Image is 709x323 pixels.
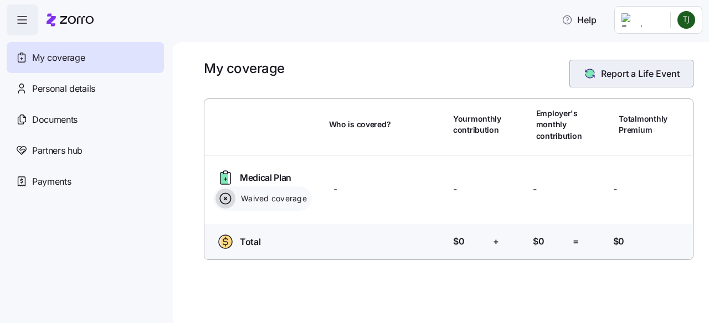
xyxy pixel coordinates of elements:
[240,235,260,249] span: Total
[573,235,579,248] span: =
[533,235,544,248] span: $0
[677,11,695,29] img: 07ec7b74522a7b18e909b718e3a698d4
[533,183,537,196] span: -
[7,135,164,166] a: Partners hub
[32,113,78,127] span: Documents
[238,193,307,204] span: Waived coverage
[240,171,291,185] span: Medical Plan
[32,144,83,158] span: Partners hub
[562,13,597,27] span: Help
[7,166,164,197] a: Payments
[453,235,464,248] span: $0
[204,60,285,77] h1: My coverage
[453,183,457,196] span: -
[32,51,85,65] span: My coverage
[613,235,624,248] span: $0
[7,73,164,104] a: Personal details
[536,108,582,142] span: Employer's monthly contribution
[601,67,680,80] span: Report a Life Event
[7,104,164,135] a: Documents
[553,9,605,31] button: Help
[493,235,499,248] span: +
[329,119,391,130] span: Who is covered?
[333,183,337,196] span: -
[621,13,661,27] img: Employer logo
[453,113,501,136] span: Your monthly contribution
[613,183,617,196] span: -
[32,82,95,96] span: Personal details
[7,42,164,73] a: My coverage
[32,175,71,189] span: Payments
[569,60,693,87] button: Report a Life Event
[619,113,667,136] span: Total monthly Premium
